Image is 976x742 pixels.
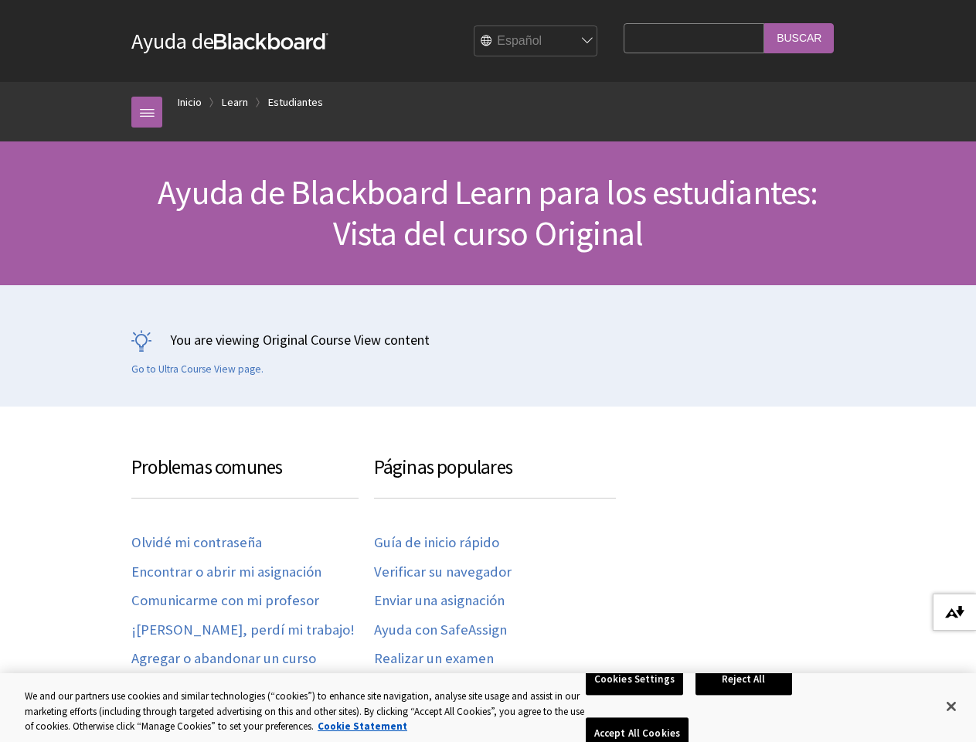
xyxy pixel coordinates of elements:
h3: Problemas comunes [131,453,359,499]
button: Reject All [695,663,792,696]
a: Olvidé mi contraseña [131,534,262,552]
p: You are viewing Original Course View content [131,330,845,349]
select: Site Language Selector [474,26,598,57]
a: Comunicarme con mi profesor [131,592,319,610]
strong: Blackboard [214,33,328,49]
a: Inicio [178,93,202,112]
a: Enviar una asignación [374,592,505,610]
a: Guía de inicio rápido [374,534,499,552]
a: Ayuda deBlackboard [131,27,328,55]
span: Ayuda de Blackboard Learn para los estudiantes: Vista del curso Original [158,171,818,254]
a: ¡[PERSON_NAME], perdí mi trabajo! [131,621,355,639]
a: Realizar un examen [374,650,494,668]
a: Estudiantes [268,93,323,112]
a: Go to Ultra Course View page. [131,362,264,376]
a: More information about your privacy, opens in a new tab [318,720,407,733]
h3: Páginas populares [374,453,617,499]
a: Ayuda con SafeAssign [374,621,507,639]
a: Encontrar o abrir mi asignación [131,563,321,581]
button: Close [934,689,968,723]
a: Agregar o abandonar un curso [131,650,316,668]
a: Verificar su navegador [374,563,512,581]
div: We and our partners use cookies and similar technologies (“cookies”) to enhance site navigation, ... [25,689,586,734]
a: Learn [222,93,248,112]
button: Cookies Settings [586,663,683,696]
input: Buscar [764,23,834,53]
